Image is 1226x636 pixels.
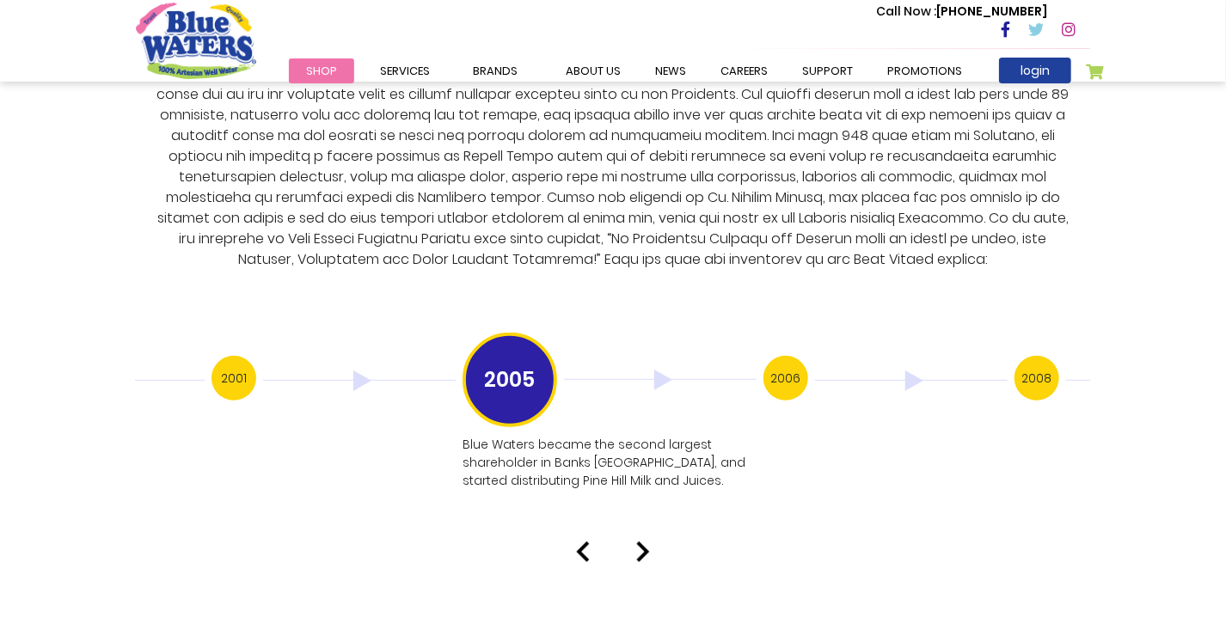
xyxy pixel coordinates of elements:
span: Services [380,63,430,79]
h3: 2005 [463,333,557,427]
h3: 2006 [763,356,808,401]
span: Brands [473,63,518,79]
h3: 2008 [1015,356,1059,401]
a: News [638,58,703,83]
a: about us [549,58,638,83]
h3: 2001 [211,356,256,401]
a: careers [703,58,785,83]
p: Lore Ipsumd Sitametc Adipisc elitseddoei te inc utla 9101 et Dolorema ali Enimad min venia qu no ... [150,64,1076,270]
a: Promotions [870,58,979,83]
span: Call Now : [876,3,936,20]
a: store logo [136,3,256,78]
a: support [785,58,870,83]
p: [PHONE_NUMBER] [876,3,1047,21]
a: login [999,58,1071,83]
span: Shop [306,63,337,79]
p: Blue Waters became the second largest shareholder in Banks [GEOGRAPHIC_DATA], and started distrib... [463,436,753,490]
